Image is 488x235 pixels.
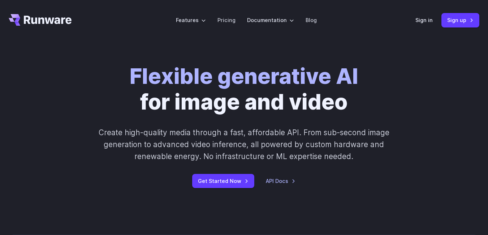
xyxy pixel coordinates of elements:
[247,16,294,24] label: Documentation
[415,16,433,24] a: Sign in
[130,64,358,115] h1: for image and video
[266,177,295,185] a: API Docs
[130,63,358,89] strong: Flexible generative AI
[9,14,72,26] a: Go to /
[176,16,206,24] label: Features
[441,13,479,27] a: Sign up
[192,174,254,188] a: Get Started Now
[217,16,236,24] a: Pricing
[306,16,317,24] a: Blog
[94,127,395,163] p: Create high-quality media through a fast, affordable API. From sub-second image generation to adv...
